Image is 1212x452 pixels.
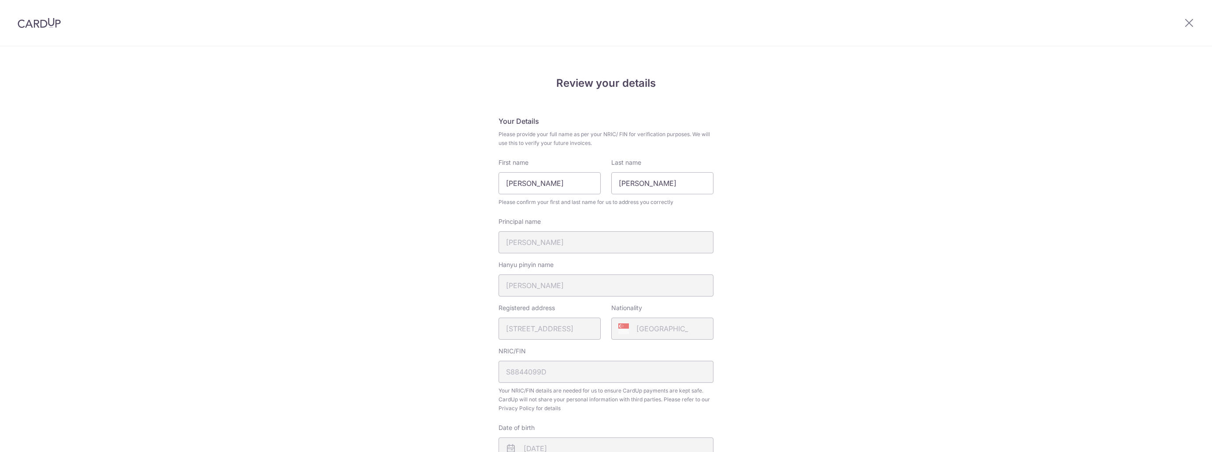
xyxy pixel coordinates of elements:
[499,130,713,148] span: Please provide your full name as per your NRIC/ FIN for verification purposes. We will use this t...
[499,172,601,194] input: First Name
[499,260,554,269] label: Hanyu pinyin name
[611,304,642,312] label: Nationality
[499,198,713,207] span: Please confirm your first and last name for us to address you correctly
[499,116,713,126] h5: Your Details
[499,217,541,226] label: Principal name
[611,158,641,167] label: Last name
[611,172,713,194] input: Last name
[499,386,713,413] span: Your NRIC/FIN details are needed for us to ensure CardUp payments are kept safe. CardUp will not ...
[1156,426,1203,448] iframe: Opens a widget where you can find more information
[499,158,528,167] label: First name
[499,75,713,91] h4: Review your details
[499,347,526,356] label: NRIC/FIN
[499,304,555,312] label: Registered address
[18,18,61,28] img: CardUp
[499,423,535,432] label: Date of birth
